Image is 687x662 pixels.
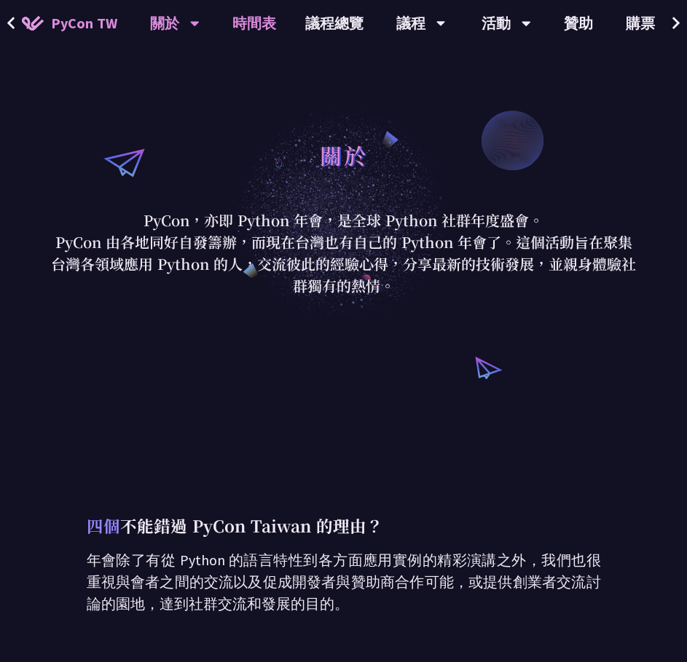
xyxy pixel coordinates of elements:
[87,514,120,537] span: 四個
[320,133,368,177] h1: 關於
[51,231,636,297] p: PyCon 由各地同好自發籌辦，而現在台灣也有自己的 Python 年會了。這個活動旨在聚集台灣各領域應用 Python 的人，交流彼此的經驗心得，分享最新的技術發展，並親身體驗社群獨有的熱情。
[87,549,601,615] p: 年會除了有從 Python 的語言特性到各方面應用實例的精彩演講之外，我們也很重視與會者之間的交流以及促成開發者與贊助商合作可能，或提供創業者交流討論的園地，達到社群交流和發展的目的。
[51,210,636,231] p: PyCon，亦即 Python 年會，是全球 Python 社群年度盛會。
[22,16,44,31] img: Home icon of PyCon TW 2025
[51,12,117,34] span: PyCon TW
[87,513,601,538] p: 不能錯過 PyCon Taiwan 的理由？
[7,5,132,41] a: PyCon TW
